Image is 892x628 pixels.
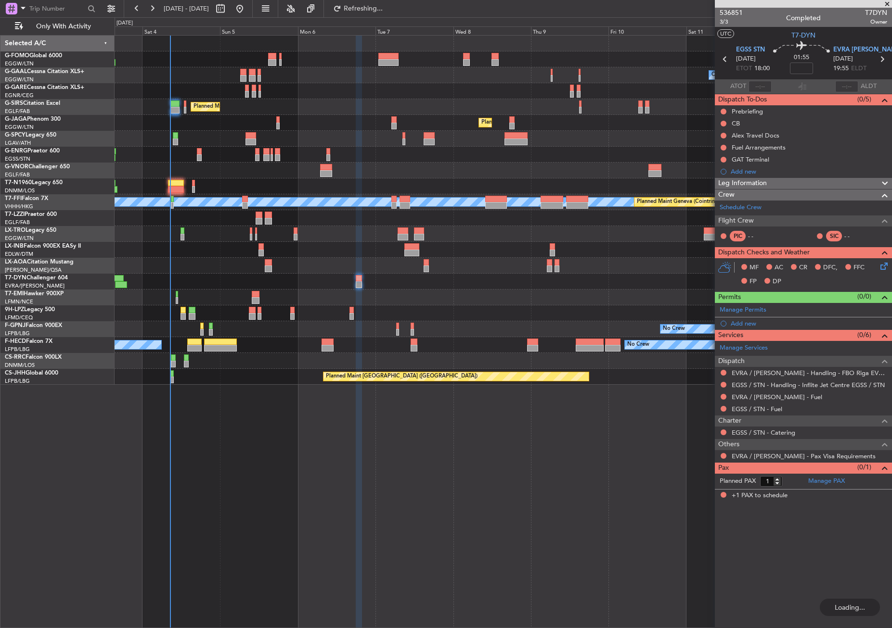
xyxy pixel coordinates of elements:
span: Dispatch Checks and Weather [718,247,810,258]
span: MF [750,263,759,273]
span: ELDT [851,64,866,74]
span: FFC [853,263,865,273]
a: Manage Permits [720,305,766,315]
div: Mon 6 [298,26,375,35]
span: ATOT [730,82,746,91]
span: Owner [865,18,887,26]
div: Wed 8 [453,26,531,35]
div: Tue 7 [375,26,453,35]
div: Alex Travel Docs [732,131,779,139]
a: G-GARECessna Citation XLS+ [5,85,84,90]
span: G-VNOR [5,164,28,170]
a: DNMM/LOS [5,362,35,369]
span: LX-TRO [5,227,26,233]
span: Others [718,439,739,450]
span: T7-N1960 [5,180,32,186]
input: Trip Number [29,1,85,16]
span: Services [718,330,743,341]
span: F-GPNJ [5,323,26,328]
span: G-GAAL [5,69,27,75]
div: Planned Maint [GEOGRAPHIC_DATA] ([GEOGRAPHIC_DATA]) [326,369,478,384]
a: G-JAGAPhenom 300 [5,116,61,122]
div: Planned Maint Geneva (Cointrin) [637,195,716,209]
a: LFPB/LBG [5,346,30,353]
span: T7-FFI [5,196,22,201]
a: LX-TROLegacy 650 [5,227,56,233]
span: 9H-LPZ [5,307,24,313]
div: Thu 9 [531,26,608,35]
a: LFPB/LBG [5,330,30,337]
a: G-FOMOGlobal 6000 [5,53,62,59]
a: EGSS/STN [5,155,30,163]
span: G-SIRS [5,100,23,106]
div: Sat 4 [142,26,220,35]
a: EVRA / [PERSON_NAME] - Pax Visa Requirements [732,452,876,460]
span: G-FOMO [5,53,29,59]
span: T7-LZZI [5,212,25,217]
div: No Crew [627,338,649,352]
span: Only With Activity [25,23,102,30]
span: G-JAGA [5,116,27,122]
span: Refreshing... [343,5,384,12]
div: Completed [786,13,821,23]
div: CB [732,119,740,127]
div: SIC [826,231,842,241]
div: Planned Maint [GEOGRAPHIC_DATA] ([GEOGRAPHIC_DATA]) [194,100,345,114]
a: EGLF/FAB [5,171,30,178]
div: Add new [731,167,887,176]
span: [DATE] [736,54,756,64]
span: CS-JHH [5,370,26,376]
a: G-SPCYLegacy 650 [5,132,56,138]
span: Charter [718,415,741,427]
span: Dispatch [718,356,745,367]
span: AC [775,263,783,273]
span: 01:55 [794,53,809,63]
span: T7-DYN [5,275,26,281]
a: G-SIRSCitation Excel [5,100,60,106]
span: EGSS STN [736,45,765,55]
a: Manage PAX [808,477,845,486]
a: LX-AOACitation Mustang [5,259,74,265]
span: (0/6) [857,330,871,340]
a: LFPB/LBG [5,377,30,385]
a: EGSS / STN - Catering [732,428,795,437]
span: ETOT [736,64,752,74]
span: LX-INB [5,243,24,249]
span: FP [750,277,757,287]
button: Refreshing... [329,1,387,16]
span: Dispatch To-Dos [718,94,767,105]
span: T7DYN [865,8,887,18]
button: UTC [717,29,734,38]
a: LGAV/ATH [5,139,31,147]
a: 9H-LPZLegacy 500 [5,307,55,313]
span: 536851 [720,8,743,18]
span: DFC, [823,263,838,273]
span: CR [799,263,807,273]
a: Manage Services [720,343,768,353]
a: EVRA/[PERSON_NAME] [5,282,65,289]
a: G-VNORChallenger 650 [5,164,70,170]
a: EGLF/FAB [5,219,30,226]
a: EDLW/DTM [5,251,33,258]
a: LX-INBFalcon 900EX EASy II [5,243,81,249]
a: EGLF/FAB [5,108,30,115]
span: LX-AOA [5,259,27,265]
span: [DATE] [833,54,853,64]
span: Crew [718,189,735,201]
a: T7-EMIHawker 900XP [5,291,64,297]
span: CS-RRC [5,354,26,360]
label: Planned PAX [720,477,756,486]
span: G-SPCY [5,132,26,138]
a: EGNR/CEG [5,92,34,99]
span: F-HECD [5,339,26,344]
span: 19:55 [833,64,849,74]
input: --:-- [749,81,772,92]
span: +1 PAX to schedule [732,491,788,501]
a: EGGW/LTN [5,235,34,242]
span: DP [773,277,781,287]
span: 3/3 [720,18,743,26]
div: Add new [731,319,887,327]
a: LFMN/NCE [5,298,33,305]
a: T7-LZZIPraetor 600 [5,212,57,217]
a: CS-RRCFalcon 900LX [5,354,62,360]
